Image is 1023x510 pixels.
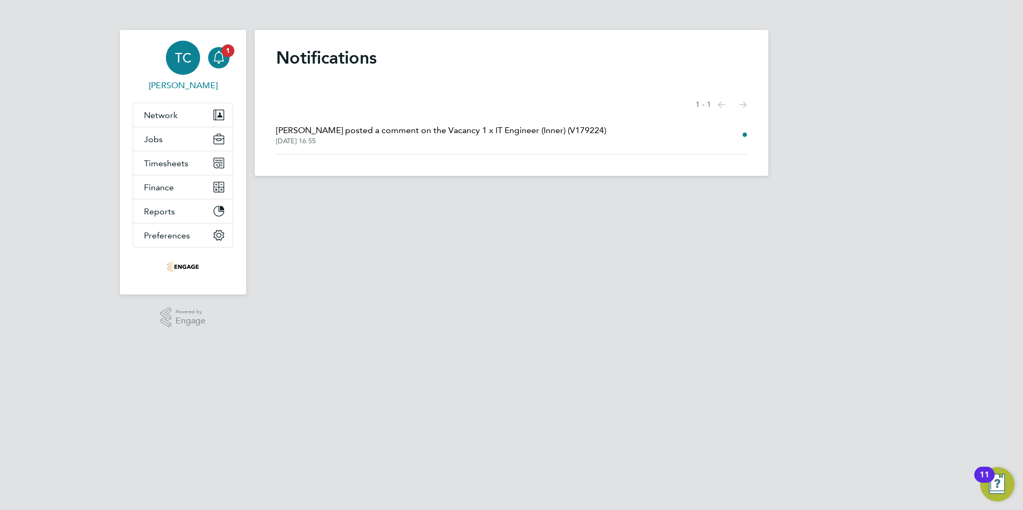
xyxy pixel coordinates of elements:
[276,47,747,68] h1: Notifications
[175,307,205,316] span: Powered by
[167,258,199,275] img: nextech-group-logo-retina.png
[175,51,192,65] span: TC
[144,158,188,168] span: Timesheets
[144,134,163,144] span: Jobs
[133,151,233,175] button: Timesheets
[276,124,606,145] a: [PERSON_NAME] posted a comment on the Vacancy 1 x IT Engineer (Inner) (V179224)[DATE] 16:55
[133,127,233,151] button: Jobs
[144,230,190,241] span: Preferences
[144,182,174,192] span: Finance
[133,103,233,127] button: Network
[980,467,1014,501] button: Open Resource Center, 11 new notifications
[161,307,206,328] a: Powered byEngage
[133,79,233,92] span: Thomas Craig
[133,175,233,199] button: Finance
[133,258,233,275] a: Go to home page
[133,41,233,92] a: TC[PERSON_NAME]
[133,223,233,247] button: Preferences
[222,44,234,57] span: 1
[980,475,989,489] div: 11
[696,99,711,110] span: 1 - 1
[144,206,175,217] span: Reports
[276,137,606,145] span: [DATE] 16:55
[175,316,205,326] span: Engage
[120,30,246,295] nav: Main navigation
[208,41,230,75] a: 1
[276,124,606,137] span: [PERSON_NAME] posted a comment on the Vacancy 1 x IT Engineer (Inner) (V179224)
[696,94,747,115] nav: Select page of notifications list
[144,110,178,120] span: Network
[133,199,233,223] button: Reports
